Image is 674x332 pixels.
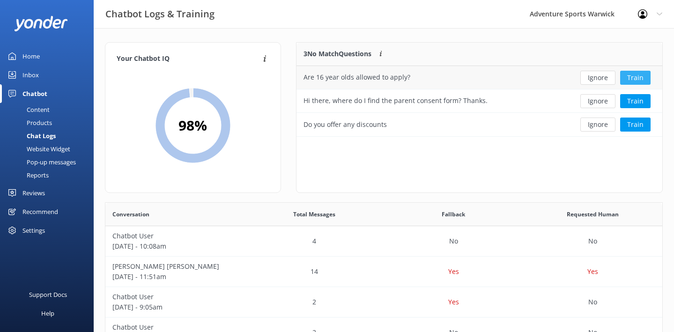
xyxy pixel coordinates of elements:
a: Content [6,103,94,116]
div: Home [22,47,40,66]
p: 4 [312,236,316,246]
button: Train [620,118,651,132]
p: No [449,236,458,246]
div: Help [41,304,54,323]
h2: 98 % [178,114,207,137]
span: Conversation [112,210,149,219]
div: Settings [22,221,45,240]
div: row [105,257,662,287]
div: Inbox [22,66,39,84]
span: Requested Human [567,210,619,219]
h4: Your Chatbot IQ [117,54,260,64]
button: Train [620,94,651,108]
button: Train [620,71,651,85]
p: [PERSON_NAME] [PERSON_NAME] [112,261,237,272]
div: Content [6,103,50,116]
p: Yes [448,297,459,307]
span: Total Messages [293,210,335,219]
div: Hi there, where do I find the parent consent form? Thanks. [304,96,488,106]
div: Recommend [22,202,58,221]
a: Pop-up messages [6,155,94,169]
p: Chatbot User [112,292,237,302]
div: Website Widget [6,142,70,155]
p: Chatbot User [112,231,237,241]
div: row [296,113,662,136]
div: Do you offer any discounts [304,119,387,130]
div: Reviews [22,184,45,202]
button: Ignore [580,71,615,85]
p: [DATE] - 11:51am [112,272,237,282]
span: Fallback [442,210,465,219]
a: Reports [6,169,94,182]
button: Ignore [580,118,615,132]
div: row [296,89,662,113]
p: Yes [448,266,459,277]
div: Products [6,116,52,129]
div: grid [296,66,662,136]
p: No [588,297,597,307]
div: Support Docs [29,285,67,304]
div: Reports [6,169,49,182]
p: 3 No Match Questions [304,49,371,59]
div: Are 16 year olds allowed to apply? [304,72,410,82]
p: Yes [587,266,598,277]
button: Ignore [580,94,615,108]
a: Products [6,116,94,129]
a: Chat Logs [6,129,94,142]
div: Chatbot [22,84,47,103]
img: yonder-white-logo.png [14,16,68,31]
p: No [588,236,597,246]
div: Chat Logs [6,129,56,142]
p: 14 [311,266,318,277]
div: row [105,287,662,317]
h3: Chatbot Logs & Training [105,7,215,22]
div: row [296,66,662,89]
p: [DATE] - 9:05am [112,302,237,312]
div: Pop-up messages [6,155,76,169]
a: Website Widget [6,142,94,155]
p: 2 [312,297,316,307]
p: [DATE] - 10:08am [112,241,237,251]
div: row [105,226,662,257]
